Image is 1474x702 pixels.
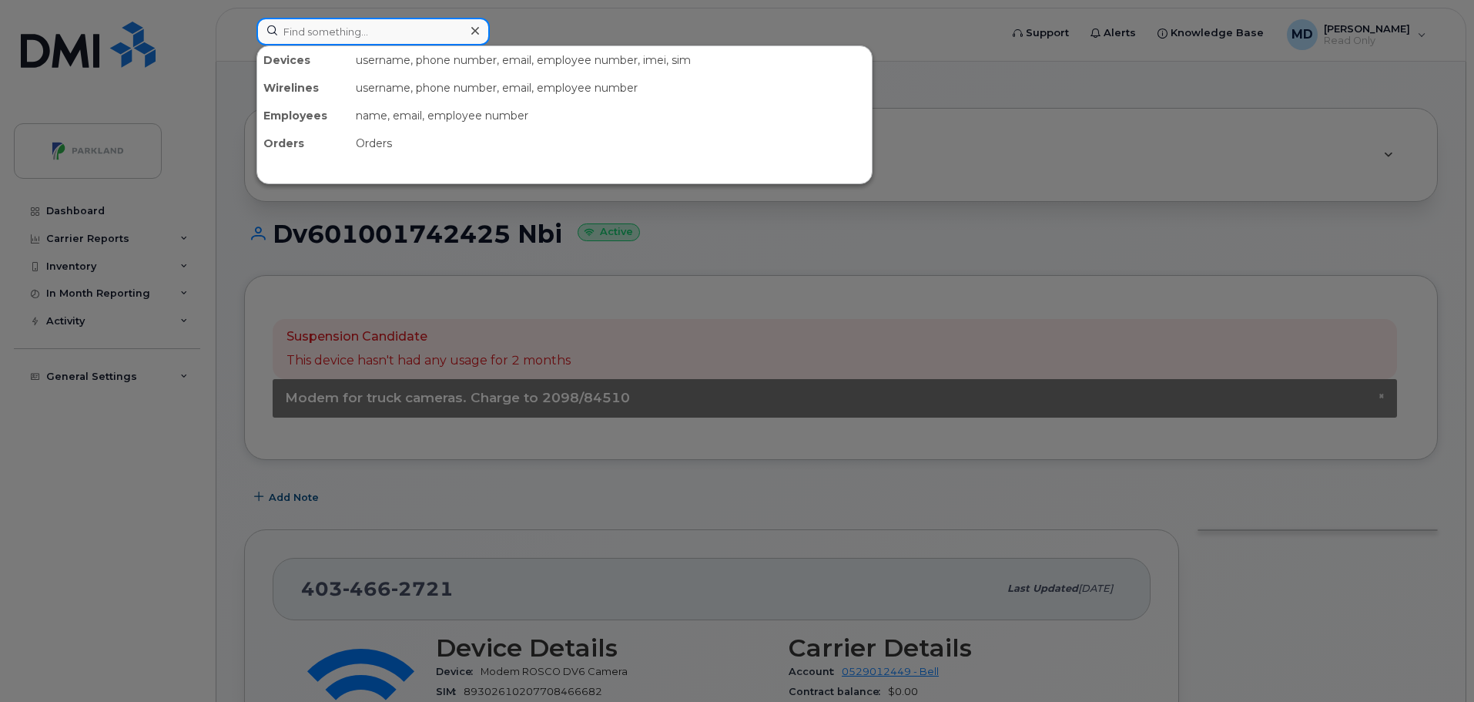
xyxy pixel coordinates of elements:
div: Devices [257,46,350,74]
div: Orders [257,129,350,157]
div: username, phone number, email, employee number, imei, sim [350,46,872,74]
div: Employees [257,102,350,129]
div: name, email, employee number [350,102,872,129]
div: Wirelines [257,74,350,102]
div: Orders [350,129,872,157]
div: username, phone number, email, employee number [350,74,872,102]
